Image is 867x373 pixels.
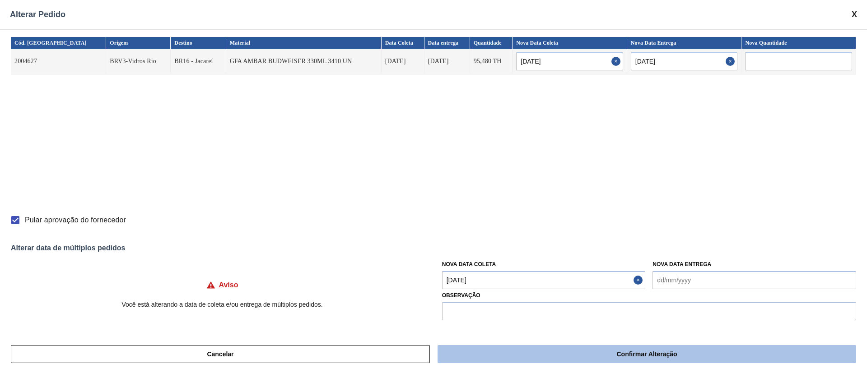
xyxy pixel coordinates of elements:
div: Alterar data de múltiplos pedidos [11,244,856,252]
td: [DATE] [382,49,424,74]
th: Data Coleta [382,37,424,49]
td: [DATE] [424,49,470,74]
h4: Aviso [219,281,238,289]
input: dd/mm/yyyy [653,271,856,289]
input: dd/mm/yyyy [516,52,623,70]
td: 95,480 TH [470,49,513,74]
p: Você está alterando a data de coleta e/ou entrega de múltiplos pedidos. [11,301,433,308]
button: Close [726,52,737,70]
th: Data entrega [424,37,470,49]
th: Cód. [GEOGRAPHIC_DATA] [11,37,106,49]
input: dd/mm/yyyy [442,271,646,289]
td: GFA AMBAR BUDWEISER 330ML 3410 UN [226,49,382,74]
th: Origem [106,37,171,49]
td: BRV3-Vidros Rio [106,49,171,74]
span: Pular aprovação do fornecedor [25,215,126,226]
label: Nova Data Coleta [442,261,496,267]
label: Observação [442,289,856,302]
th: Quantidade [470,37,513,49]
button: Confirmar Alteração [438,345,856,363]
button: Close [634,271,645,289]
th: Material [226,37,382,49]
th: Nova Data Coleta [513,37,627,49]
td: BR16 - Jacareí [171,49,226,74]
td: 2004627 [11,49,106,74]
button: Cancelar [11,345,430,363]
th: Nova Data Entrega [627,37,742,49]
input: dd/mm/yyyy [631,52,738,70]
button: Close [611,52,623,70]
label: Nova Data Entrega [653,261,711,267]
th: Nova Quantidade [741,37,856,49]
span: Alterar Pedido [10,10,65,19]
th: Destino [171,37,226,49]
